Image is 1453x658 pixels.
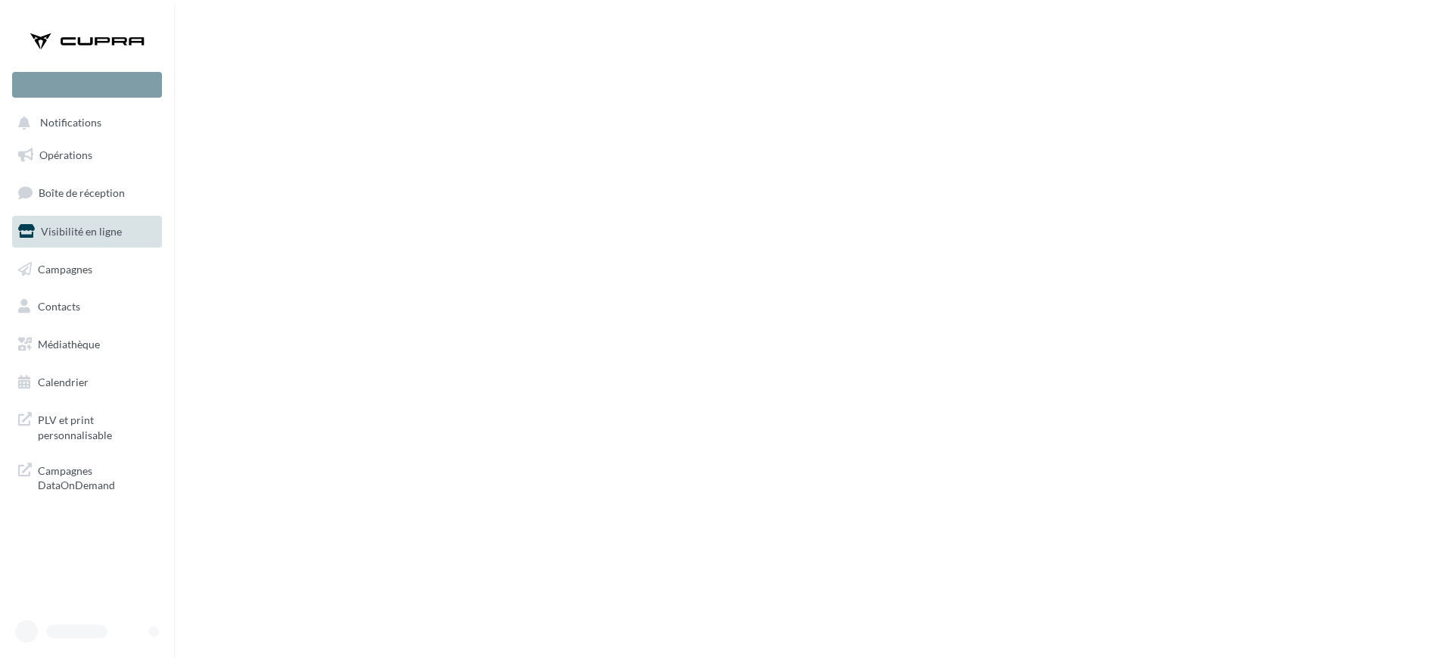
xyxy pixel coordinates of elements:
span: Calendrier [38,376,89,388]
a: PLV et print personnalisable [9,404,165,448]
span: Notifications [40,117,101,129]
a: Médiathèque [9,329,165,360]
span: Contacts [38,300,80,313]
span: Campagnes [38,262,92,275]
a: Contacts [9,291,165,323]
a: Campagnes [9,254,165,285]
a: Opérations [9,139,165,171]
a: Campagnes DataOnDemand [9,454,165,499]
div: Nouvelle campagne [12,72,162,98]
span: Boîte de réception [39,186,125,199]
span: Opérations [39,148,92,161]
span: Campagnes DataOnDemand [38,460,156,493]
span: Médiathèque [38,338,100,351]
span: PLV et print personnalisable [38,410,156,442]
a: Boîte de réception [9,176,165,209]
a: Calendrier [9,366,165,398]
span: Visibilité en ligne [41,225,122,238]
a: Visibilité en ligne [9,216,165,248]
